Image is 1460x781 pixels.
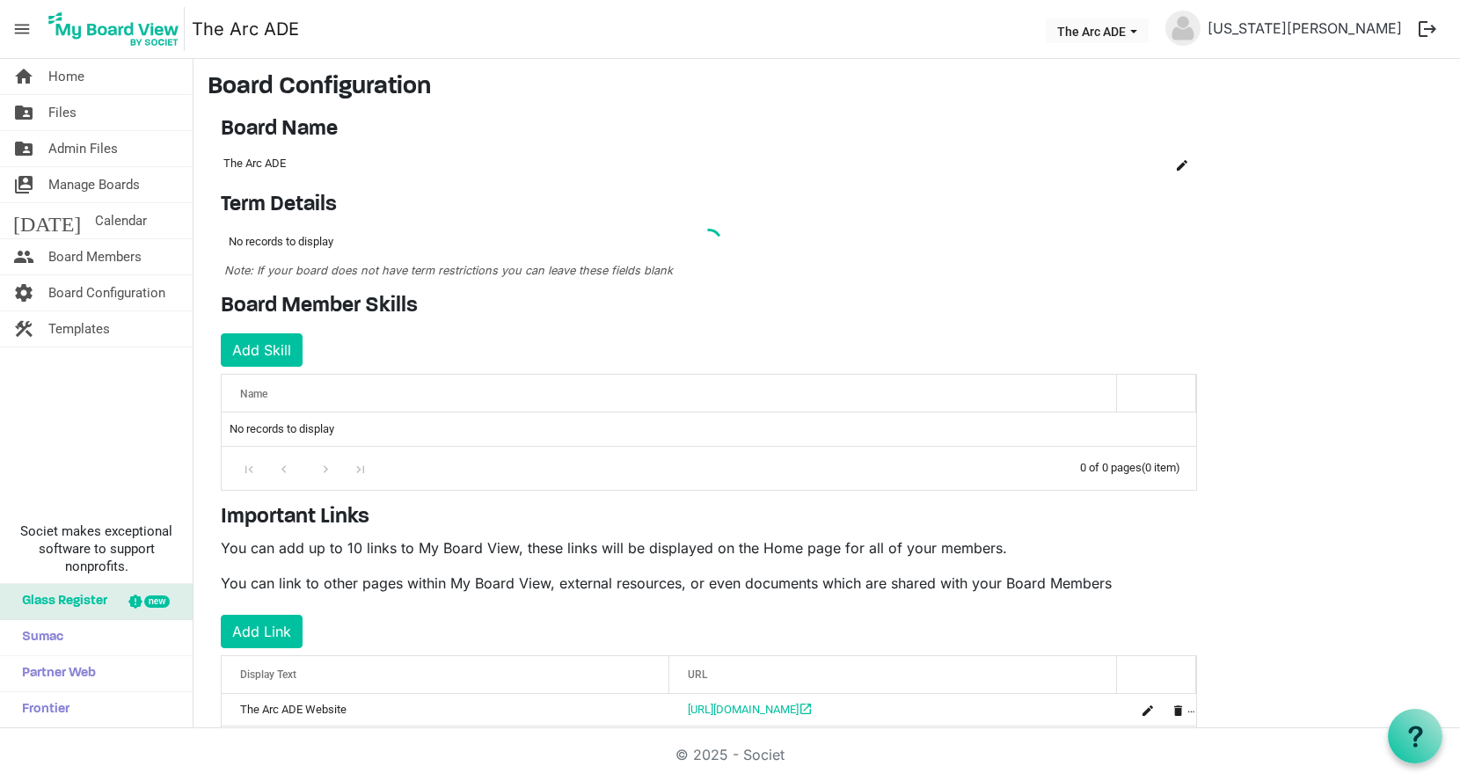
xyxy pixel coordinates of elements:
h4: Important Links [221,505,1197,530]
button: Add Skill [221,333,303,367]
div: Go to last page [348,456,372,480]
span: Glass Register [13,584,107,619]
div: 0 of 0 pages (0 item) [1080,447,1196,485]
span: Display Text [240,668,296,681]
button: Edit [1135,697,1160,722]
span: people [13,239,34,274]
td: The Arc ADE column header Name [221,149,1135,179]
span: Manage Boards [48,167,140,202]
p: You can add up to 10 links to My Board View, these links will be displayed on the Home page for a... [221,537,1197,558]
span: open_in_new [799,702,813,716]
span: switch_account [13,167,34,202]
span: Note: If your board does not have term restrictions you can leave these fields blank [224,264,673,277]
td: https://arc-ad.org/ open_in_new is template cell column header URL [669,694,1117,726]
a: [URL][DOMAIN_NAME]open_in_new [688,703,813,716]
span: Board Configuration [48,275,165,310]
div: Go to previous page [272,456,296,480]
span: folder_shared [13,131,34,166]
td: No records to display [222,412,1196,446]
div: new [144,595,170,608]
span: URL [688,668,707,681]
a: © 2025 - Societ [675,746,785,763]
span: settings [13,275,34,310]
a: [US_STATE][PERSON_NAME] [1201,11,1409,46]
span: Home [48,59,84,94]
div: Go to next page [314,456,338,480]
span: Templates [48,311,110,347]
td: is Command column column header [1135,149,1197,179]
button: logout [1409,11,1446,47]
span: construction [13,311,34,347]
h3: Board Configuration [208,73,1446,103]
span: Frontier [13,692,69,727]
td: The Arc ADE Website column header Display Text [222,694,669,726]
span: folder_shared [13,95,34,130]
a: The Arc ADE [192,11,299,47]
div: Go to first page [237,456,261,480]
p: You can link to other pages within My Board View, external resources, or even documents which are... [221,573,1197,594]
button: Delete [1166,697,1191,722]
span: Files [48,95,77,130]
span: Calendar [95,203,147,238]
td: is Command column column header [1117,694,1196,726]
img: no-profile-picture.svg [1165,11,1201,46]
h4: Board Name [221,117,1197,142]
img: My Board View Logo [43,7,185,51]
h4: Board Member Skills [221,294,1197,319]
span: Partner Web [13,656,96,691]
span: home [13,59,34,94]
span: Sumac [13,620,63,655]
span: (0 item) [1142,461,1180,474]
span: [DATE] [13,203,81,238]
td: is Command column column header [1117,726,1196,758]
button: Add Link [221,615,303,648]
span: Name [240,388,267,400]
span: menu [5,12,39,46]
td: Bylaws column header Display Text [222,726,669,758]
button: Edit [1170,151,1194,176]
span: Board Members [48,239,142,274]
h4: Term Details [221,193,1197,218]
button: The Arc ADE dropdownbutton [1046,18,1149,43]
span: 0 of 0 pages [1080,461,1142,474]
span: Admin Files [48,131,118,166]
td: http://arc-ad.org/wp-content/uploads/2025/02/Bylaws-Signed-2022.pdf open_in_new is template cell ... [669,726,1117,758]
a: My Board View Logo [43,7,192,51]
span: Societ makes exceptional software to support nonprofits. [8,522,185,575]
